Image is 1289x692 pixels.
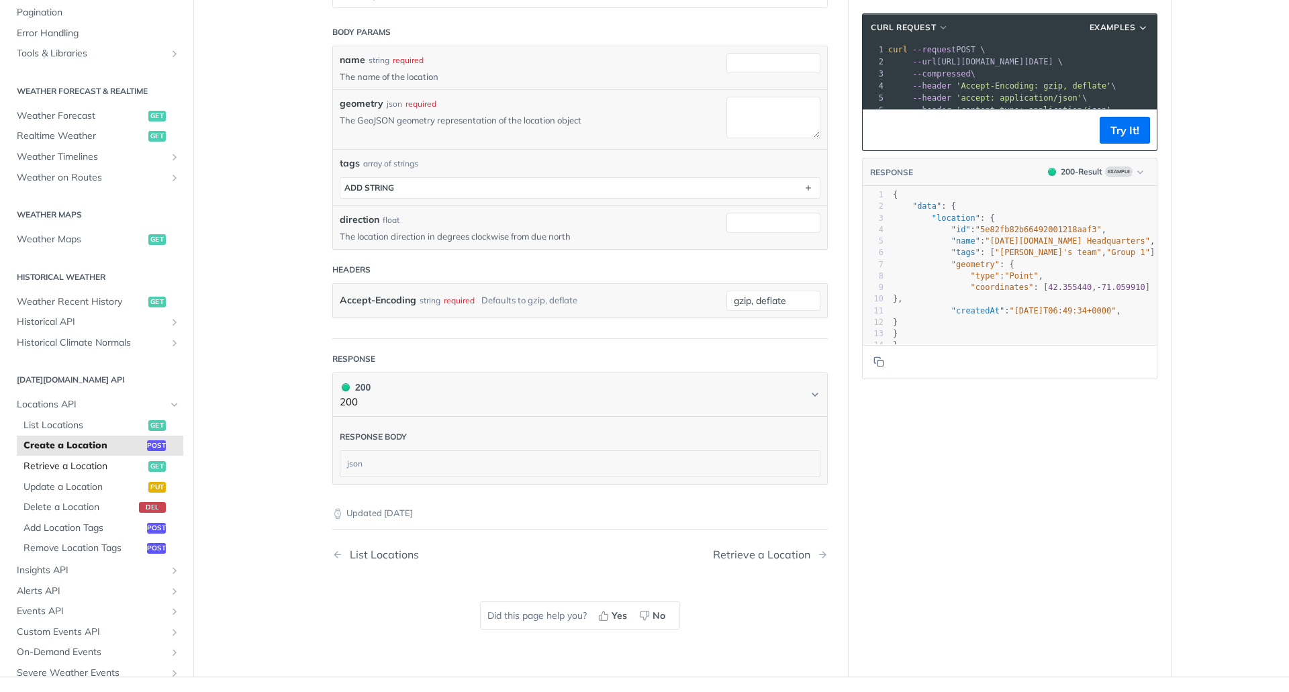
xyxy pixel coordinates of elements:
[10,3,183,23] a: Pagination
[810,389,820,400] svg: Chevron
[1100,117,1150,144] button: Try It!
[17,171,166,185] span: Weather on Routes
[332,535,828,575] nav: Pagination Controls
[10,126,183,146] a: Realtime Weatherget
[340,53,365,67] label: name
[932,213,980,223] span: "location"
[148,111,166,121] span: get
[148,234,166,245] span: get
[340,156,360,170] span: tags
[17,109,145,123] span: Weather Forecast
[1004,271,1039,281] span: "Point"
[17,497,183,517] a: Delete a Locationdel
[888,93,1087,103] span: \
[1106,248,1150,257] span: "Group 1"
[951,248,980,257] span: "tags"
[10,44,183,64] a: Tools & LibrariesShow subpages for Tools & Libraries
[17,6,180,19] span: Pagination
[17,436,183,456] a: Create a Locationpost
[23,460,145,473] span: Retrieve a Location
[1085,21,1153,34] button: Examples
[893,306,1121,315] span: : ,
[17,518,183,538] a: Add Location Tagspost
[169,172,180,183] button: Show subpages for Weather on Routes
[653,609,665,623] span: No
[1048,168,1056,176] span: 200
[17,585,166,598] span: Alerts API
[912,45,956,54] span: --request
[332,417,828,485] div: 200 200200
[1096,283,1101,292] span: -
[23,542,144,555] span: Remove Location Tags
[17,130,145,143] span: Realtime Weather
[369,54,389,66] div: string
[869,352,888,372] button: Copy to clipboard
[148,131,166,142] span: get
[383,214,399,226] div: float
[863,247,884,258] div: 6
[17,477,183,497] a: Update a Locationput
[17,538,183,558] a: Remove Location Tagspost
[863,305,884,317] div: 11
[23,439,144,452] span: Create a Location
[17,47,166,60] span: Tools & Libraries
[332,264,371,276] div: Headers
[17,150,166,164] span: Weather Timelines
[148,461,166,472] span: get
[893,340,898,350] span: }
[863,259,884,270] div: 7
[169,586,180,597] button: Show subpages for Alerts API
[863,80,886,92] div: 4
[10,622,183,642] a: Custom Events APIShow subpages for Custom Events API
[147,523,166,534] span: post
[866,21,953,34] button: cURL Request
[869,120,888,140] button: Copy to clipboard
[863,92,886,104] div: 5
[17,295,145,309] span: Weather Recent History
[10,85,183,97] h2: Weather Forecast & realtime
[1048,283,1092,292] span: 42.355440
[888,45,986,54] span: POST \
[10,230,183,250] a: Weather Mapsget
[480,601,680,630] div: Did this page help you?
[340,230,706,242] p: The location direction in degrees clockwise from due north
[17,646,166,659] span: On-Demand Events
[10,560,183,581] a: Insights APIShow subpages for Insights API
[1102,283,1145,292] span: 71.059910
[912,105,951,115] span: --header
[23,501,136,514] span: Delete a Location
[951,236,980,246] span: "name"
[634,605,673,626] button: No
[10,601,183,622] a: Events APIShow subpages for Events API
[863,224,884,236] div: 4
[23,522,144,535] span: Add Location Tags
[863,201,884,212] div: 2
[10,374,183,386] h2: [DATE][DOMAIN_NAME] API
[147,543,166,554] span: post
[975,225,1102,234] span: "5e82fb82b66492001218aaf3"
[893,225,1106,234] span: : ,
[863,44,886,56] div: 1
[863,236,884,247] div: 5
[893,201,956,211] span: : {
[912,81,951,91] span: --header
[10,106,183,126] a: Weather Forecastget
[169,668,180,679] button: Show subpages for Severe Weather Events
[893,317,898,327] span: }
[893,294,903,303] span: },
[444,291,475,310] div: required
[912,57,937,66] span: --url
[893,283,1150,292] span: : [ , ]
[340,451,820,477] div: json
[148,482,166,493] span: put
[951,225,971,234] span: "id"
[148,297,166,307] span: get
[985,236,1150,246] span: "[DATE][DOMAIN_NAME] Headquarters"
[10,642,183,662] a: On-Demand EventsShow subpages for On-Demand Events
[951,306,1004,315] span: "createdAt"
[713,548,828,561] a: Next Page: Retrieve a Location
[893,271,1043,281] span: : ,
[871,21,936,34] span: cURL Request
[912,201,941,211] span: "data"
[169,152,180,162] button: Show subpages for Weather Timelines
